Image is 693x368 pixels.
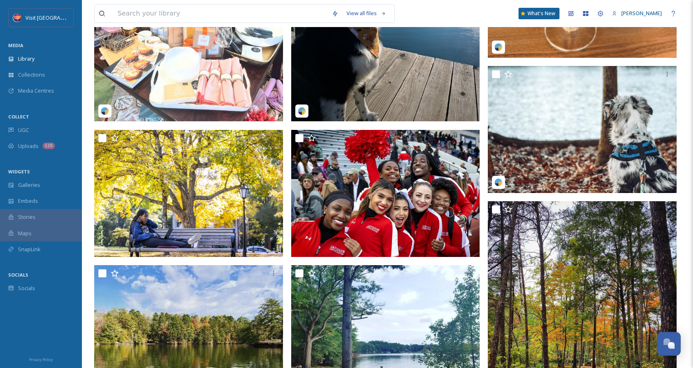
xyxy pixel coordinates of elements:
button: Open Chat [657,332,681,356]
a: [PERSON_NAME] [608,5,666,21]
span: Stories [18,213,36,221]
span: Socials [18,284,35,292]
img: snapsea-logo.png [101,107,109,115]
a: What's New [519,8,559,19]
div: 125 [43,143,55,149]
span: MEDIA [8,42,23,48]
img: theaussgardians_03242025_17862638567079194.jpg [488,66,679,193]
img: Logo%20Image.png [13,14,21,22]
img: snapsea-logo.png [298,107,306,115]
img: snapsea-logo.png [494,43,503,51]
span: Galleries [18,181,40,189]
span: Embeds [18,197,38,205]
span: UGC [18,126,29,134]
span: SnapLink [18,245,41,253]
span: [PERSON_NAME] [621,9,662,17]
a: View all files [342,5,390,21]
span: WIDGETS [8,168,30,175]
span: Library [18,55,34,63]
span: Media Centres [18,87,54,95]
input: Search your library [113,5,328,23]
span: Collections [18,71,45,79]
span: COLLECT [8,114,29,120]
img: snapsea-logo.png [494,178,503,186]
img: Fall_Campus_Scenes_05.jpg [94,129,285,257]
span: Maps [18,229,32,237]
span: Privacy Policy [29,357,53,362]
a: Privacy Policy [29,354,53,364]
span: Uploads [18,142,38,150]
span: Visit [GEOGRAPHIC_DATA][PERSON_NAME] [25,14,129,21]
img: 2021-2022 Academic Year In Pictures_004.jpg [291,130,482,257]
span: SOCIALS [8,272,28,278]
